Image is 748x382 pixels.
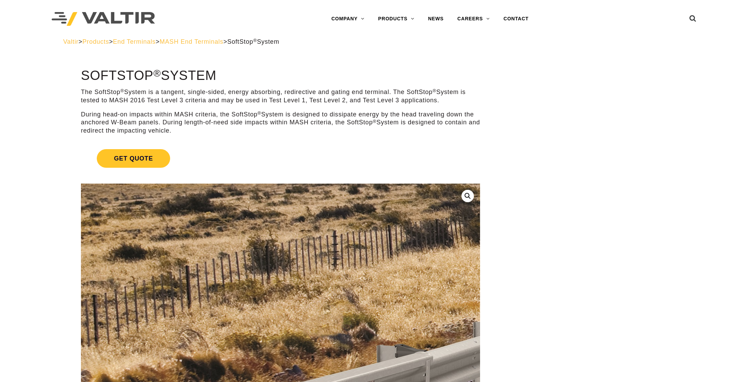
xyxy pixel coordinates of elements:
[159,38,223,45] a: MASH End Terminals
[63,38,79,45] a: Valtir
[81,69,480,83] h1: SoftStop System
[373,119,376,124] sup: ®
[52,12,155,26] img: Valtir
[324,12,371,26] a: COMPANY
[421,12,450,26] a: NEWS
[113,38,156,45] a: End Terminals
[450,12,497,26] a: CAREERS
[82,38,109,45] a: Products
[81,141,480,176] a: Get Quote
[154,68,161,79] sup: ®
[433,88,436,93] sup: ®
[121,88,124,93] sup: ®
[253,38,257,43] sup: ®
[371,12,421,26] a: PRODUCTS
[227,38,279,45] span: SoftStop System
[97,149,170,168] span: Get Quote
[81,111,480,135] p: During head-on impacts within MASH criteria, the SoftStop System is designed to dissipate energy ...
[497,12,536,26] a: CONTACT
[81,88,480,104] p: The SoftStop System is a tangent, single-sided, energy absorbing, redirective and gating end term...
[258,111,261,116] sup: ®
[63,38,685,46] div: > > > >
